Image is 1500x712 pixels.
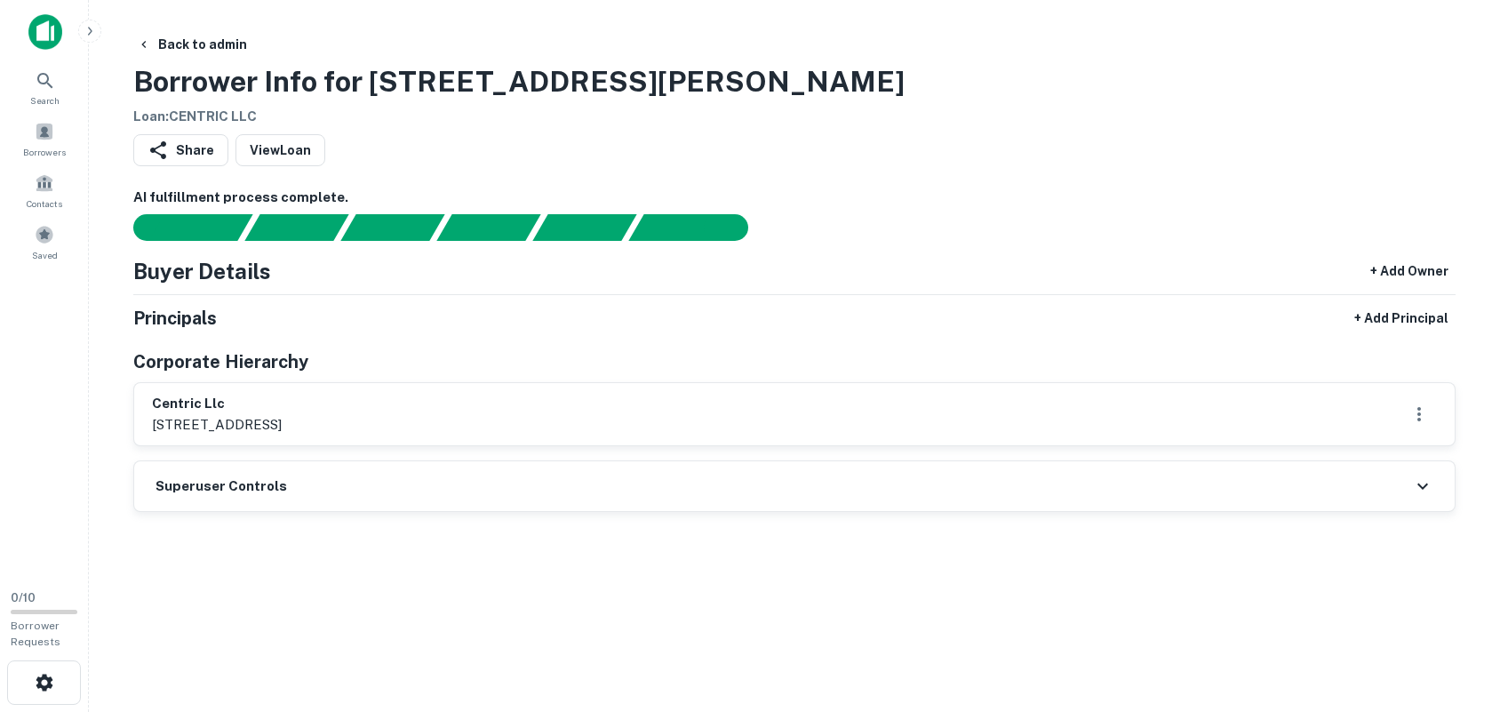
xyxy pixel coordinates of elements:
[532,214,636,241] div: Principals found, still searching for contact information. This may take time...
[23,145,66,159] span: Borrowers
[28,14,62,50] img: capitalize-icon.png
[629,214,770,241] div: AI fulfillment process complete.
[5,63,84,111] a: Search
[1347,302,1456,334] button: + Add Principal
[152,414,282,436] p: [STREET_ADDRESS]
[130,28,254,60] button: Back to admin
[133,255,271,287] h4: Buyer Details
[133,188,1456,208] h6: AI fulfillment process complete.
[11,620,60,648] span: Borrower Requests
[133,107,905,127] h6: Loan : CENTRIC LLC
[27,196,62,211] span: Contacts
[32,248,58,262] span: Saved
[156,476,287,497] h6: Superuser Controls
[5,166,84,214] a: Contacts
[340,214,444,241] div: Documents found, AI parsing details...
[133,134,228,166] button: Share
[30,93,60,108] span: Search
[133,60,905,103] h3: Borrower Info for [STREET_ADDRESS][PERSON_NAME]
[11,591,36,604] span: 0 / 10
[1363,255,1456,287] button: + Add Owner
[235,134,325,166] a: ViewLoan
[436,214,540,241] div: Principals found, AI now looking for contact information...
[133,348,308,375] h5: Corporate Hierarchy
[5,115,84,163] a: Borrowers
[5,218,84,266] a: Saved
[152,394,282,414] h6: centric llc
[1411,570,1500,655] iframe: Chat Widget
[112,214,245,241] div: Sending borrower request to AI...
[244,214,348,241] div: Your request is received and processing...
[133,305,217,332] h5: Principals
